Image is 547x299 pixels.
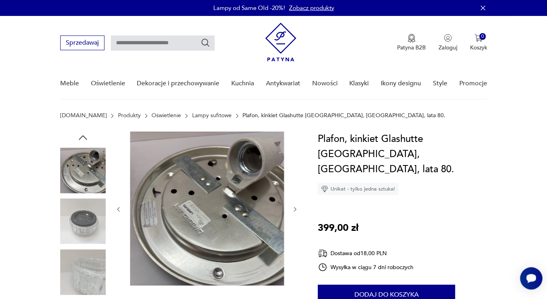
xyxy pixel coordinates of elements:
[318,183,398,195] div: Unikat - tylko jedna sztuka!
[520,267,542,289] iframe: Smartsupp widget button
[318,248,413,258] div: Dostawa od 18,00 PLN
[266,68,300,99] a: Antykwariat
[444,34,452,42] img: Ikonka użytkownika
[60,148,106,193] img: Zdjęcie produktu Plafon, kinkiet Glashutte Limburg, Niemcy, lata 80.
[201,38,210,47] button: Szukaj
[118,112,140,119] a: Produkty
[381,68,421,99] a: Ikony designu
[60,249,106,295] img: Zdjęcie produktu Plafon, kinkiet Glashutte Limburg, Niemcy, lata 80.
[60,35,104,50] button: Sprzedawaj
[318,132,488,177] h1: Plafon, kinkiet Glashutte [GEOGRAPHIC_DATA], [GEOGRAPHIC_DATA], lata 80.
[439,34,457,51] button: Zaloguj
[407,34,415,43] img: Ikona medalu
[213,4,285,12] p: Lampy od Same Old -20%!
[130,132,284,285] img: Zdjęcie produktu Plafon, kinkiet Glashutte Limburg, Niemcy, lata 80.
[318,262,413,272] div: Wysyłka w ciągu 7 dni roboczych
[137,68,219,99] a: Dekoracje i przechowywanie
[349,68,369,99] a: Klasyki
[312,68,337,99] a: Nowości
[60,199,106,244] img: Zdjęcie produktu Plafon, kinkiet Glashutte Limburg, Niemcy, lata 80.
[265,23,296,61] img: Patyna - sklep z meblami i dekoracjami vintage
[60,112,107,119] a: [DOMAIN_NAME]
[242,112,445,119] p: Plafon, kinkiet Glashutte [GEOGRAPHIC_DATA], [GEOGRAPHIC_DATA], lata 80.
[397,44,426,51] p: Patyna B2B
[474,34,482,42] img: Ikona koszyka
[397,34,426,51] a: Ikona medaluPatyna B2B
[152,112,181,119] a: Oświetlenie
[60,68,79,99] a: Meble
[91,68,125,99] a: Oświetlenie
[289,4,334,12] a: Zobacz produkty
[321,185,328,193] img: Ikona diamentu
[439,44,457,51] p: Zaloguj
[470,44,487,51] p: Koszyk
[318,248,327,258] img: Ikona dostawy
[459,68,487,99] a: Promocje
[60,41,104,46] a: Sprzedawaj
[470,34,487,51] button: 0Koszyk
[397,34,426,51] button: Patyna B2B
[231,68,254,99] a: Kuchnia
[479,33,486,40] div: 0
[433,68,447,99] a: Style
[318,220,358,236] p: 399,00 zł
[192,112,231,119] a: Lampy sufitowe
